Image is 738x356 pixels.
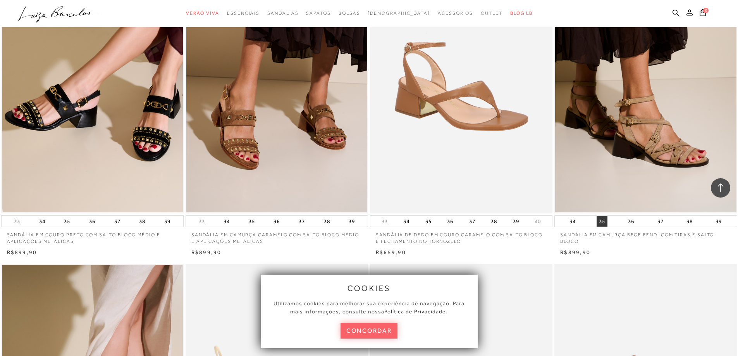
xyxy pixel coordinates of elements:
a: SANDÁLIA EM CAMURÇA BEGE FENDI COM TIRAS E SALTO BLOCO [554,227,737,245]
a: categoryNavScreenReaderText [227,6,260,21]
button: 37 [655,216,666,227]
a: BLOG LB [510,6,533,21]
span: Sapatos [306,10,330,16]
button: 0 [697,9,708,19]
button: 35 [62,216,72,227]
a: SANDÁLIA EM COURO PRETO COM SALTO BLOCO MÉDIO E APLICAÇÕES METÁLICAS [1,227,184,245]
span: R$899,90 [7,249,37,255]
button: 37 [467,216,478,227]
span: BLOG LB [510,10,533,16]
button: 37 [296,216,307,227]
a: categoryNavScreenReaderText [438,6,473,21]
button: 34 [567,216,578,227]
span: cookies [347,284,391,292]
span: Verão Viva [186,10,219,16]
a: noSubCategoriesText [368,6,430,21]
button: 38 [137,216,148,227]
button: 34 [401,216,412,227]
button: 40 [532,218,543,225]
button: 39 [713,216,724,227]
button: 33 [12,218,22,225]
a: categoryNavScreenReaderText [186,6,219,21]
button: 34 [221,216,232,227]
a: Política de Privacidade. [384,308,448,315]
span: R$899,90 [191,249,222,255]
button: 35 [423,216,434,227]
button: 38 [489,216,499,227]
button: 39 [346,216,357,227]
button: 33 [196,218,207,225]
a: categoryNavScreenReaderText [481,6,502,21]
button: 38 [322,216,332,227]
span: [DEMOGRAPHIC_DATA] [368,10,430,16]
span: R$899,90 [560,249,590,255]
button: 36 [445,216,456,227]
button: 35 [246,216,257,227]
span: Essenciais [227,10,260,16]
button: 33 [379,218,390,225]
a: SANDÁLIA EM CAMURÇA CARAMELO COM SALTO BLOCO MÉDIO E APLICAÇÕES METÁLICAS [186,227,368,245]
button: 35 [597,216,607,227]
a: categoryNavScreenReaderText [306,6,330,21]
button: 37 [112,216,123,227]
a: categoryNavScreenReaderText [339,6,360,21]
span: 0 [703,8,709,13]
span: R$659,90 [376,249,406,255]
span: Sandálias [267,10,298,16]
button: 39 [162,216,173,227]
span: Utilizamos cookies para melhorar sua experiência de navegação. Para mais informações, consulte nossa [274,300,464,315]
button: 36 [271,216,282,227]
a: categoryNavScreenReaderText [267,6,298,21]
button: 38 [684,216,695,227]
span: Acessórios [438,10,473,16]
button: 34 [37,216,48,227]
span: Outlet [481,10,502,16]
button: concordar [341,323,398,339]
span: Bolsas [339,10,360,16]
button: 39 [511,216,521,227]
button: 36 [87,216,98,227]
button: 36 [626,216,637,227]
a: SANDÁLIA DE DEDO EM COURO CARAMELO COM SALTO BLOCO E FECHAMENTO NO TORNOZELO [370,227,552,245]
